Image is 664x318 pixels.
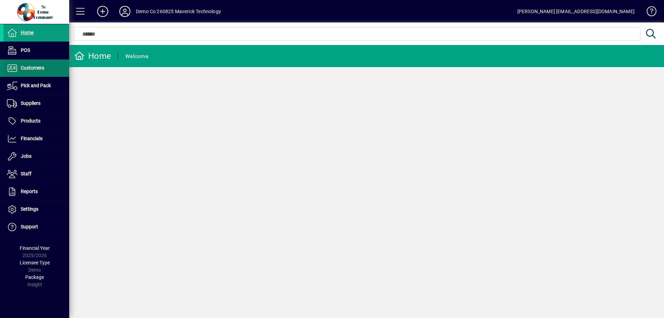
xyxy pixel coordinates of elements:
a: Support [3,218,69,236]
span: Financial Year [20,245,50,251]
span: Staff [21,171,31,176]
span: POS [21,47,30,53]
span: Suppliers [21,100,40,106]
span: Support [21,224,38,229]
a: POS [3,42,69,59]
span: Pick and Pack [21,83,51,88]
a: Financials [3,130,69,147]
a: Staff [3,165,69,183]
span: Package [25,274,44,280]
div: Demo Co 260825 Maverick Technology [136,6,221,17]
a: Customers [3,60,69,77]
span: Settings [21,206,38,212]
a: Settings [3,201,69,218]
span: Reports [21,189,38,194]
a: Suppliers [3,95,69,112]
span: Financials [21,136,43,141]
span: Jobs [21,153,31,159]
button: Add [92,5,114,18]
a: Pick and Pack [3,77,69,94]
a: Knowledge Base [642,1,655,24]
a: Reports [3,183,69,200]
button: Profile [114,5,136,18]
span: Licensee Type [20,260,50,265]
span: Products [21,118,40,124]
div: Welcome [125,51,148,62]
span: Home [21,30,34,35]
div: [PERSON_NAME] [EMAIL_ADDRESS][DOMAIN_NAME] [517,6,635,17]
div: Home [74,51,111,62]
a: Products [3,112,69,130]
span: Customers [21,65,44,71]
a: Jobs [3,148,69,165]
